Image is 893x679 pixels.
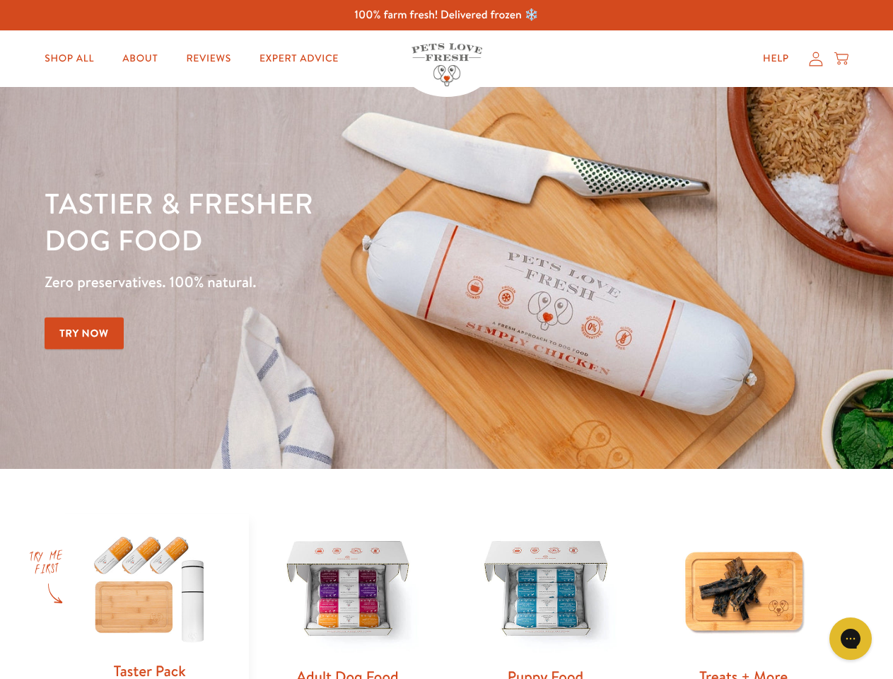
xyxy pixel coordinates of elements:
[45,318,124,349] a: Try Now
[33,45,105,73] a: Shop All
[412,43,482,86] img: Pets Love Fresh
[175,45,242,73] a: Reviews
[248,45,350,73] a: Expert Advice
[45,185,580,258] h1: Tastier & fresher dog food
[822,613,879,665] iframe: Gorgias live chat messenger
[111,45,169,73] a: About
[752,45,800,73] a: Help
[45,269,580,295] p: Zero preservatives. 100% natural.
